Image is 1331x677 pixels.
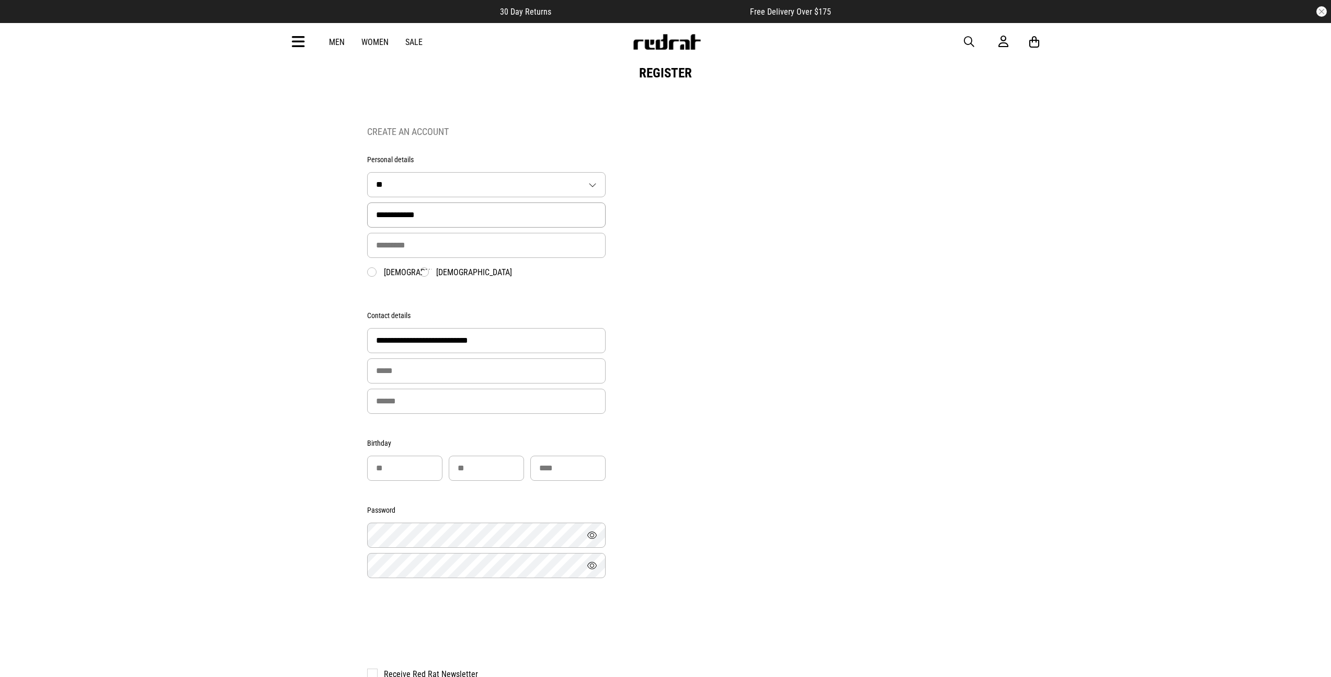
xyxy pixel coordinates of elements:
[500,7,551,17] span: 30 Day Returns
[367,65,964,81] h1: Register
[367,439,606,456] div: Birthday
[367,126,606,137] h2: Create an Account
[329,37,345,47] a: Men
[750,7,831,17] span: Free Delivery Over $175
[367,155,606,172] div: Personal details
[632,34,701,50] img: Redrat logo
[419,267,512,278] label: [DEMOGRAPHIC_DATA]
[572,6,729,17] iframe: Customer reviews powered by Trustpilot
[367,311,606,328] div: Contact details
[361,37,389,47] a: Women
[367,506,606,523] div: Password
[367,603,526,644] iframe: reCAPTCHA
[367,267,460,278] label: [DEMOGRAPHIC_DATA]
[578,552,606,578] button: Show
[578,522,606,548] button: Show
[405,37,423,47] a: Sale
